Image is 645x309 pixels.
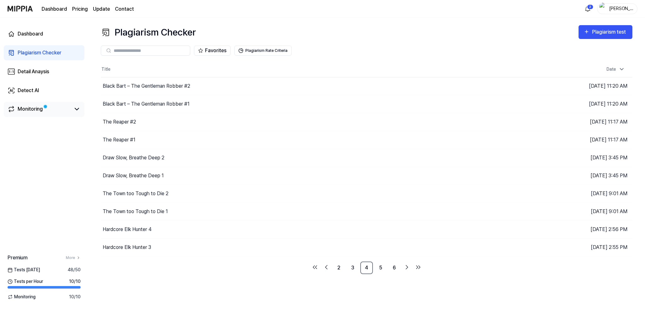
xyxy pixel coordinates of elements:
td: [DATE] 11:17 AM [499,131,632,149]
a: 4 [360,262,373,274]
span: 48 / 50 [68,267,81,273]
td: [DATE] 9:01 AM [499,202,632,220]
a: Contact [115,5,134,13]
span: Premium [8,254,27,262]
div: Draw Slow, Breathe Deep 2 [103,154,164,162]
img: 알림 [584,5,591,13]
a: 3 [346,262,359,274]
td: [DATE] 11:17 AM [499,113,632,131]
td: [DATE] 11:20 AM [499,95,632,113]
td: [DATE] 2:55 PM [499,238,632,256]
a: 2 [333,262,345,274]
button: Pricing [72,5,88,13]
div: The Town too Tough to Die 1 [103,208,168,215]
nav: pagination [101,262,632,274]
td: [DATE] 9:01 AM [499,185,632,202]
div: Plagiarism Checker [18,49,61,57]
img: profile [599,3,607,15]
a: Detect AI [4,83,84,98]
button: Favorites [194,46,231,56]
div: Plagiarism Checker [101,25,196,39]
a: Monitoring [8,105,71,113]
a: Update [93,5,110,13]
td: [DATE] 3:45 PM [499,167,632,185]
span: 10 / 10 [69,278,81,285]
a: Go to first page [310,262,320,272]
a: 6 [388,262,401,274]
span: Monitoring [8,294,36,300]
a: Go to next page [402,262,412,272]
a: Dashboard [42,5,67,13]
a: Go to previous page [321,262,331,272]
td: [DATE] 11:20 AM [499,77,632,95]
span: Tests [DATE] [8,267,40,273]
div: Monitoring [18,105,43,113]
span: 10 / 10 [69,294,81,300]
button: 알림2 [583,4,593,14]
a: Detail Anaysis [4,64,84,79]
button: profile[PERSON_NAME] [597,3,637,14]
div: Detail Anaysis [18,68,49,75]
div: Black Bart – The Gentleman Robber #1 [103,100,190,108]
a: Dashboard [4,26,84,41]
div: Date [604,64,627,74]
div: Plagiarism test [592,28,627,36]
div: [PERSON_NAME] [609,5,633,12]
div: Black Bart – The Gentleman Robber #2 [103,82,190,90]
div: Hardcore Elk Hunter 3 [103,244,151,251]
div: Draw Slow, Breathe Deep 1 [103,172,164,179]
button: Plagiarism test [579,25,632,39]
th: Title [101,62,499,77]
a: Plagiarism Checker [4,45,84,60]
a: More [66,255,81,261]
td: [DATE] 2:56 PM [499,220,632,238]
div: Dashboard [18,30,43,38]
div: Hardcore Elk Hunter 4 [103,226,151,233]
button: Plagiarism Rate Criteria [234,46,292,56]
a: 5 [374,262,387,274]
div: Detect AI [18,87,39,94]
div: The Reaper #1 [103,136,135,144]
a: Go to last page [413,262,423,272]
div: The Reaper #2 [103,118,136,126]
div: 2 [587,4,593,9]
div: The Town too Tough to Die 2 [103,190,168,197]
td: [DATE] 3:45 PM [499,149,632,167]
span: Tests per Hour [8,278,43,285]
